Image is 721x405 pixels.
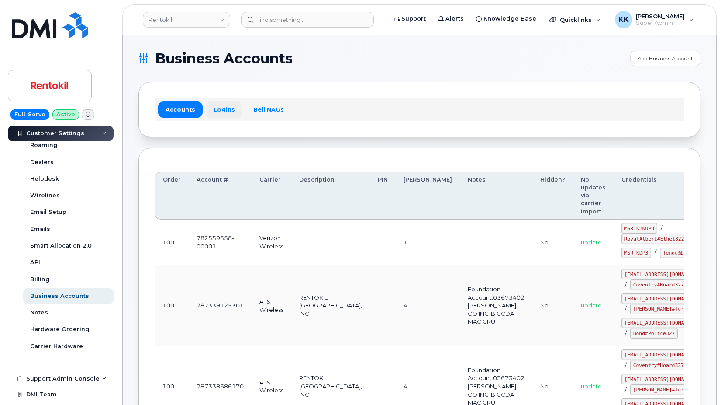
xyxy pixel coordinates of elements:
[581,302,602,309] span: update
[625,361,627,368] span: /
[621,248,651,258] code: MSRTKDP3
[621,269,711,279] code: [EMAIL_ADDRESS][DOMAIN_NAME]
[655,249,656,256] span: /
[155,220,189,265] td: 100
[625,281,627,288] span: /
[660,248,704,258] code: Tengu@Dua2023
[630,279,687,290] code: Coventry#Hoard327
[291,265,370,346] td: RENTOKIL [GEOGRAPHIC_DATA], INC.
[155,172,189,220] th: Order
[155,52,293,65] span: Business Accounts
[291,172,370,220] th: Description
[396,265,460,346] td: 4
[532,172,573,220] th: Hidden?
[581,239,602,246] span: update
[630,360,687,370] code: Coventry#Hoard327
[252,220,291,265] td: Verizon Wireless
[532,265,573,346] td: No
[396,220,460,265] td: 1
[206,101,242,117] a: Logins
[532,220,573,265] td: No
[630,304,705,314] code: [PERSON_NAME]#Turkey327
[460,265,532,346] td: Foundation Account:03673402 [PERSON_NAME] CO INC-B CCDA MAC CRU
[630,384,705,395] code: [PERSON_NAME]#Turkey327
[683,367,714,398] iframe: Messenger Launcher
[621,223,657,234] code: MSRTKBKUP3
[158,101,203,117] a: Accounts
[621,374,711,384] code: [EMAIL_ADDRESS][DOMAIN_NAME]
[630,328,678,339] code: Bond#Police327
[246,101,291,117] a: Bell NAGs
[189,172,252,220] th: Account #
[460,172,532,220] th: Notes
[621,293,711,304] code: [EMAIL_ADDRESS][DOMAIN_NAME]
[625,386,627,393] span: /
[661,224,662,231] span: /
[189,265,252,346] td: 287339125301
[155,265,189,346] td: 100
[581,383,602,390] span: update
[370,172,396,220] th: PIN
[621,318,711,328] code: [EMAIL_ADDRESS][DOMAIN_NAME]
[614,172,719,220] th: Credentials
[625,329,627,336] span: /
[252,265,291,346] td: AT&T Wireless
[625,305,627,312] span: /
[630,51,700,66] a: Add Business Account
[621,234,687,244] code: RoyalAlbert#Ethel822
[621,349,711,360] code: [EMAIL_ADDRESS][DOMAIN_NAME]
[573,172,614,220] th: No updates via carrier import
[396,172,460,220] th: [PERSON_NAME]
[189,220,252,265] td: 782559558-00001
[252,172,291,220] th: Carrier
